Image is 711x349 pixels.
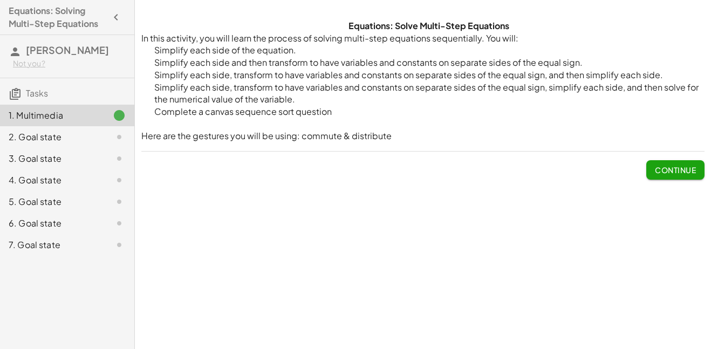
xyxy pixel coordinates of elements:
div: 5. Goal state [9,195,95,208]
li: Simplify each side and then transform to have variables and constants on separate sides of the eq... [141,57,705,69]
div: 3. Goal state [9,152,95,165]
button: Continue [646,160,705,180]
i: Task not started. [113,152,126,165]
i: Task not started. [113,238,126,251]
i: Task not started. [113,174,126,187]
span: [PERSON_NAME] [26,44,109,56]
div: 1. Multimedia [9,109,95,122]
li: Simplify each side, transform to have variables and constants on separate sides of the equal sign... [141,81,705,106]
div: 4. Goal state [9,174,95,187]
i: Task not started. [113,195,126,208]
strong: Equations: Solve Multi-Step Equations [348,20,509,31]
i: Task not started. [113,131,126,143]
span: Tasks [26,87,48,99]
div: Not you? [13,58,126,69]
li: Complete a canvas sequence sort question [141,106,705,118]
li: Simplify each side, transform to have variables and constants on separate sides of the equal sign... [141,69,705,81]
div: 7. Goal state [9,238,95,251]
div: 2. Goal state [9,131,95,143]
span: Continue [655,165,696,175]
i: Task not started. [113,217,126,230]
i: Task finished. [113,109,126,122]
li: Simplify each side of the equation. [141,44,705,57]
h4: Equations: Solving Multi-Step Equations [9,4,106,30]
div: 6. Goal state [9,217,95,230]
p: In this activity, you will learn the process of solving multi-step equations sequentially. You will: [141,32,705,45]
p: Here are the gestures you will be using: commute & distribute [141,130,705,142]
